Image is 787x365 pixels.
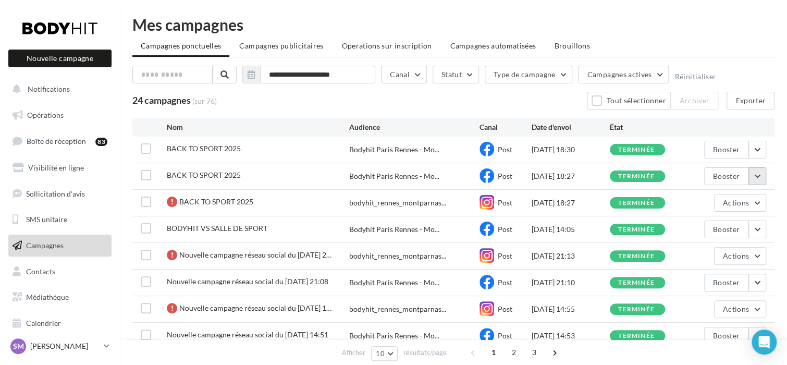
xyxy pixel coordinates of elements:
[349,331,439,341] span: Bodyhit Paris Rennes - Mo...
[26,267,55,276] span: Contacts
[433,66,479,83] button: Statut
[179,197,253,206] span: BACK TO SPORT 2025
[618,173,655,180] div: terminée
[6,130,114,152] a: Boîte de réception83
[498,145,512,154] span: Post
[532,331,610,341] div: [DATE] 14:53
[349,304,446,314] span: bodyhit_rennes_montparnas...
[381,66,427,83] button: Canal
[179,250,331,259] span: Nouvelle campagne réseau social du 20-07-2025 21:13
[132,17,774,32] div: Mes campagnes
[26,189,85,198] span: Sollicitation d'avis
[6,157,114,179] a: Visibilité en ligne
[723,305,749,313] span: Actions
[6,209,114,230] a: SMS unitaire
[349,198,446,208] span: bodyhit_rennes_montparnas...
[727,92,774,110] button: Exporter
[6,235,114,257] a: Campagnes
[498,172,512,180] span: Post
[6,104,114,126] a: Opérations
[30,341,100,351] p: [PERSON_NAME]
[6,78,109,100] button: Notifications
[403,348,447,358] span: résultats/page
[371,346,398,361] button: 10
[498,198,512,207] span: Post
[376,349,385,358] span: 10
[704,327,748,345] button: Booster
[349,171,439,181] span: Bodyhit Paris Rennes - Mo...
[704,141,748,159] button: Booster
[587,92,670,110] button: Tout sélectionner
[27,111,64,119] span: Opérations
[498,331,512,340] span: Post
[26,215,67,224] span: SMS unitaire
[704,274,748,291] button: Booster
[714,194,766,212] button: Actions
[498,251,512,260] span: Post
[167,144,241,153] span: BACK TO SPORT 2025
[618,147,655,153] div: terminée
[674,72,716,81] button: Réinitialiser
[532,122,610,132] div: Date d'envoi
[167,277,328,286] span: Nouvelle campagne réseau social du 20-07-2025 21:08
[6,312,114,334] a: Calendrier
[532,277,610,288] div: [DATE] 21:10
[498,305,512,313] span: Post
[704,167,748,185] button: Booster
[349,144,439,155] span: Bodyhit Paris Rennes - Mo...
[506,344,522,361] span: 2
[179,303,331,312] span: Nouvelle campagne réseau social du 06-07-2025 14:54
[610,122,688,132] div: État
[349,224,439,235] span: Bodyhit Paris Rennes - Mo...
[485,66,573,83] button: Type de campagne
[498,278,512,287] span: Post
[13,341,24,351] span: SM
[532,198,610,208] div: [DATE] 18:27
[192,96,217,106] span: (sur 76)
[349,251,446,261] span: bodyhit_rennes_montparnas...
[349,277,439,288] span: Bodyhit Paris Rennes - Mo...
[618,253,655,260] div: terminée
[450,41,536,50] span: Campagnes automatisées
[714,300,766,318] button: Actions
[618,226,655,233] div: terminée
[618,333,655,339] div: terminée
[341,41,432,50] span: Operations sur inscription
[26,293,69,301] span: Médiathèque
[95,138,107,146] div: 83
[498,225,512,234] span: Post
[752,330,777,355] div: Open Intercom Messenger
[532,251,610,261] div: [DATE] 21:13
[167,224,267,233] span: BODYHIT VS SALLE DE SPORT
[28,84,70,93] span: Notifications
[167,122,349,132] div: Nom
[342,348,365,358] span: Afficher
[8,336,112,356] a: SM [PERSON_NAME]
[714,247,766,265] button: Actions
[578,66,669,83] button: Campagnes actives
[26,241,64,250] span: Campagnes
[618,279,655,286] div: terminée
[8,50,112,67] button: Nouvelle campagne
[554,41,590,50] span: Brouillons
[6,183,114,205] a: Sollicitation d'avis
[6,261,114,283] a: Contacts
[6,286,114,308] a: Médiathèque
[349,122,479,132] div: Audience
[618,306,655,313] div: terminée
[485,344,502,361] span: 1
[723,198,749,207] span: Actions
[28,163,84,172] span: Visibilité en ligne
[239,41,323,50] span: Campagnes publicitaires
[704,221,748,238] button: Booster
[167,171,241,179] span: BACK TO SPORT 2025
[132,94,191,106] span: 24 campagnes
[723,251,749,260] span: Actions
[167,330,328,339] span: Nouvelle campagne réseau social du 06-07-2025 14:51
[532,171,610,181] div: [DATE] 18:27
[27,137,86,145] span: Boîte de réception
[526,344,543,361] span: 3
[618,200,655,206] div: terminée
[26,319,61,327] span: Calendrier
[587,70,651,79] span: Campagnes actives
